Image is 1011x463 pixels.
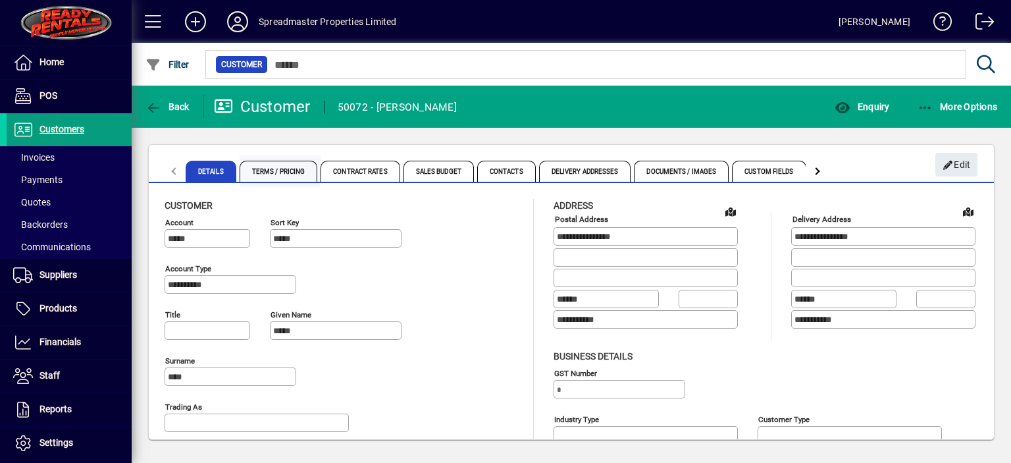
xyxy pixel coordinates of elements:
a: POS [7,80,132,113]
a: View on map [958,201,979,222]
span: Communications [13,242,91,252]
a: Payments [7,169,132,191]
a: Quotes [7,191,132,213]
button: Filter [142,53,193,76]
button: Profile [217,10,259,34]
span: Products [39,303,77,313]
span: Staff [39,370,60,381]
span: Terms / Pricing [240,161,318,182]
span: Settings [39,437,73,448]
span: Payments [13,175,63,185]
span: Backorders [13,219,68,230]
span: Back [145,101,190,112]
a: Settings [7,427,132,460]
mat-label: Sort key [271,218,299,227]
span: Address [554,200,593,211]
span: Customer [165,200,213,211]
mat-label: Industry type [554,414,599,423]
a: Suppliers [7,259,132,292]
span: Home [39,57,64,67]
span: Contract Rates [321,161,400,182]
a: View on map [720,201,741,222]
a: Logout [966,3,995,45]
span: Invoices [13,152,55,163]
span: Customers [39,124,84,134]
span: Suppliers [39,269,77,280]
a: Financials [7,326,132,359]
button: More Options [914,95,1001,119]
mat-label: Customer type [758,414,810,423]
mat-label: GST Number [554,368,597,377]
a: Products [7,292,132,325]
a: Invoices [7,146,132,169]
span: Customer [221,58,262,71]
div: Customer [214,96,311,117]
span: Delivery Addresses [539,161,631,182]
span: Financials [39,337,81,347]
div: Spreadmaster Properties Limited [259,11,396,32]
mat-label: Account Type [165,264,211,273]
a: Knowledge Base [923,3,952,45]
span: POS [39,90,57,101]
mat-label: Title [165,310,180,319]
span: Filter [145,59,190,70]
span: Details [186,161,236,182]
span: Enquiry [835,101,889,112]
button: Back [142,95,193,119]
div: [PERSON_NAME] [839,11,910,32]
mat-label: Trading as [165,402,202,412]
span: Sales Budget [403,161,474,182]
a: Communications [7,236,132,258]
app-page-header-button: Back [132,95,204,119]
button: Edit [935,153,977,177]
a: Reports [7,393,132,426]
mat-label: Account [165,218,194,227]
mat-label: Given name [271,310,311,319]
a: Home [7,46,132,79]
span: Business details [554,351,633,362]
span: More Options [918,101,998,112]
span: Reports [39,404,72,414]
span: Quotes [13,197,51,207]
div: 50072 - [PERSON_NAME] [338,97,457,118]
span: Edit [943,154,971,176]
span: Contacts [477,161,536,182]
button: Enquiry [831,95,893,119]
span: Custom Fields [732,161,806,182]
a: Staff [7,360,132,393]
button: Add [174,10,217,34]
a: Backorders [7,213,132,236]
mat-label: Surname [165,356,195,366]
span: Documents / Images [634,161,729,182]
